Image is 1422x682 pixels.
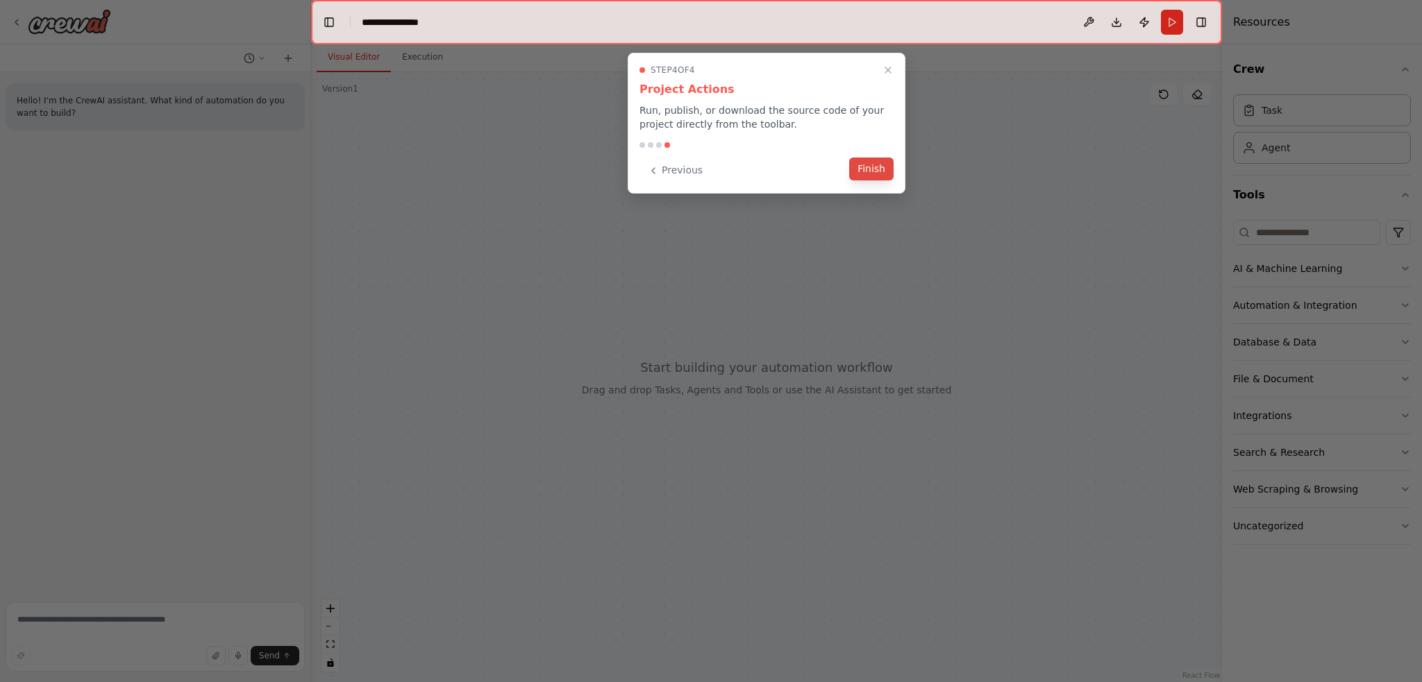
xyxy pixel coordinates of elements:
[639,103,894,131] p: Run, publish, or download the source code of your project directly from the toolbar.
[639,81,894,98] h3: Project Actions
[880,62,896,78] button: Close walkthrough
[651,65,695,76] span: Step 4 of 4
[639,159,711,182] button: Previous
[319,12,339,32] button: Hide left sidebar
[849,157,894,180] button: Finish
